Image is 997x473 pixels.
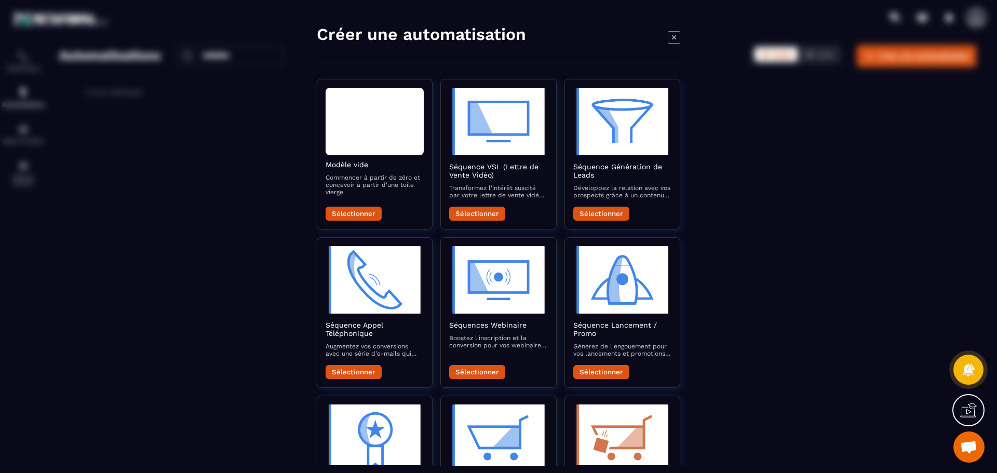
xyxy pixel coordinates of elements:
[326,404,424,472] img: automation-objective-icon
[326,246,424,314] img: automation-objective-icon
[326,365,382,379] button: Sélectionner
[953,431,985,463] a: Ouvrir le chat
[573,404,671,472] img: automation-objective-icon
[449,88,547,155] img: automation-objective-icon
[573,184,671,199] p: Développez la relation avec vos prospects grâce à un contenu attractif qui les accompagne vers la...
[449,365,505,379] button: Sélectionner
[449,334,547,349] p: Boostez l'inscription et la conversion pour vos webinaires avec des e-mails qui informent, rappel...
[326,343,424,357] p: Augmentez vos conversions avec une série d’e-mails qui préparent et suivent vos appels commerciaux
[326,321,424,337] h2: Séquence Appel Téléphonique
[573,88,671,155] img: automation-objective-icon
[326,160,424,169] h2: Modèle vide
[573,246,671,314] img: automation-objective-icon
[449,163,547,179] h2: Séquence VSL (Lettre de Vente Vidéo)
[326,174,424,196] p: Commencer à partir de zéro et concevoir à partir d'une toile vierge
[573,163,671,179] h2: Séquence Génération de Leads
[317,24,526,45] h4: Créer une automatisation
[573,365,629,379] button: Sélectionner
[449,404,547,472] img: automation-objective-icon
[449,321,547,329] h2: Séquences Webinaire
[449,246,547,314] img: automation-objective-icon
[573,321,671,337] h2: Séquence Lancement / Promo
[573,207,629,221] button: Sélectionner
[326,207,382,221] button: Sélectionner
[449,207,505,221] button: Sélectionner
[449,184,547,199] p: Transformez l'intérêt suscité par votre lettre de vente vidéo en actions concrètes avec des e-mai...
[573,343,671,357] p: Générez de l'engouement pour vos lancements et promotions avec une séquence d’e-mails captivante ...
